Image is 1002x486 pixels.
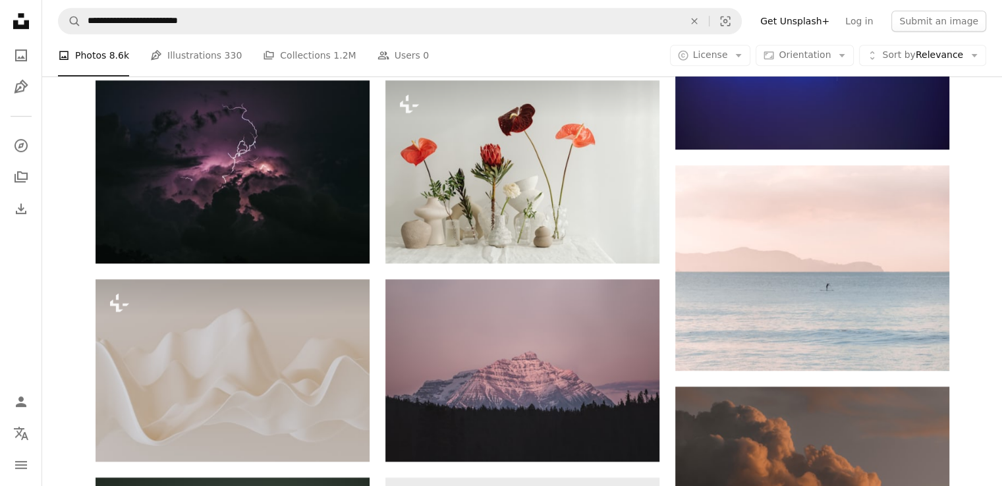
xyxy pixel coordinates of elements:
a: Photos [8,42,34,68]
button: Visual search [710,9,741,34]
a: Users 0 [377,34,430,76]
a: Get Unsplash+ [752,11,837,32]
form: Find visuals sitewide [58,8,742,34]
a: Illustrations 330 [150,34,242,76]
a: Log in / Sign up [8,389,34,415]
button: License [670,45,751,66]
a: white clouds and blue sky during daytime [675,472,949,483]
a: photography of lightning storm [96,166,370,178]
button: Submit an image [891,11,986,32]
a: snow covered mountain during daytime [385,364,659,376]
a: Home — Unsplash [8,8,34,37]
a: Download History [8,196,34,222]
span: 330 [225,48,242,63]
button: Search Unsplash [59,9,81,34]
button: Sort byRelevance [859,45,986,66]
span: Sort by [882,49,915,60]
button: Clear [680,9,709,34]
a: Explore [8,132,34,159]
img: snow covered mountain during daytime [385,279,659,462]
img: a white background with a wavy design [96,279,370,462]
span: License [693,49,728,60]
a: a white background with a wavy design [96,364,370,376]
a: Collections 1.2M [263,34,356,76]
span: 0 [423,48,429,63]
a: Illustrations [8,74,34,100]
a: blue Work Harder neon signage [675,67,949,78]
a: Collections [8,164,34,190]
a: Log in [837,11,881,32]
img: a white table topped with vases filled with flowers [385,80,659,263]
button: Language [8,420,34,446]
span: 1.2M [333,48,356,63]
img: photography of lightning storm [96,80,370,263]
img: person paddle boarding during daytime [675,165,949,371]
a: a white table topped with vases filled with flowers [385,166,659,178]
button: Orientation [756,45,854,66]
button: Menu [8,452,34,478]
span: Relevance [882,49,963,62]
a: person paddle boarding during daytime [675,261,949,273]
span: Orientation [779,49,831,60]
